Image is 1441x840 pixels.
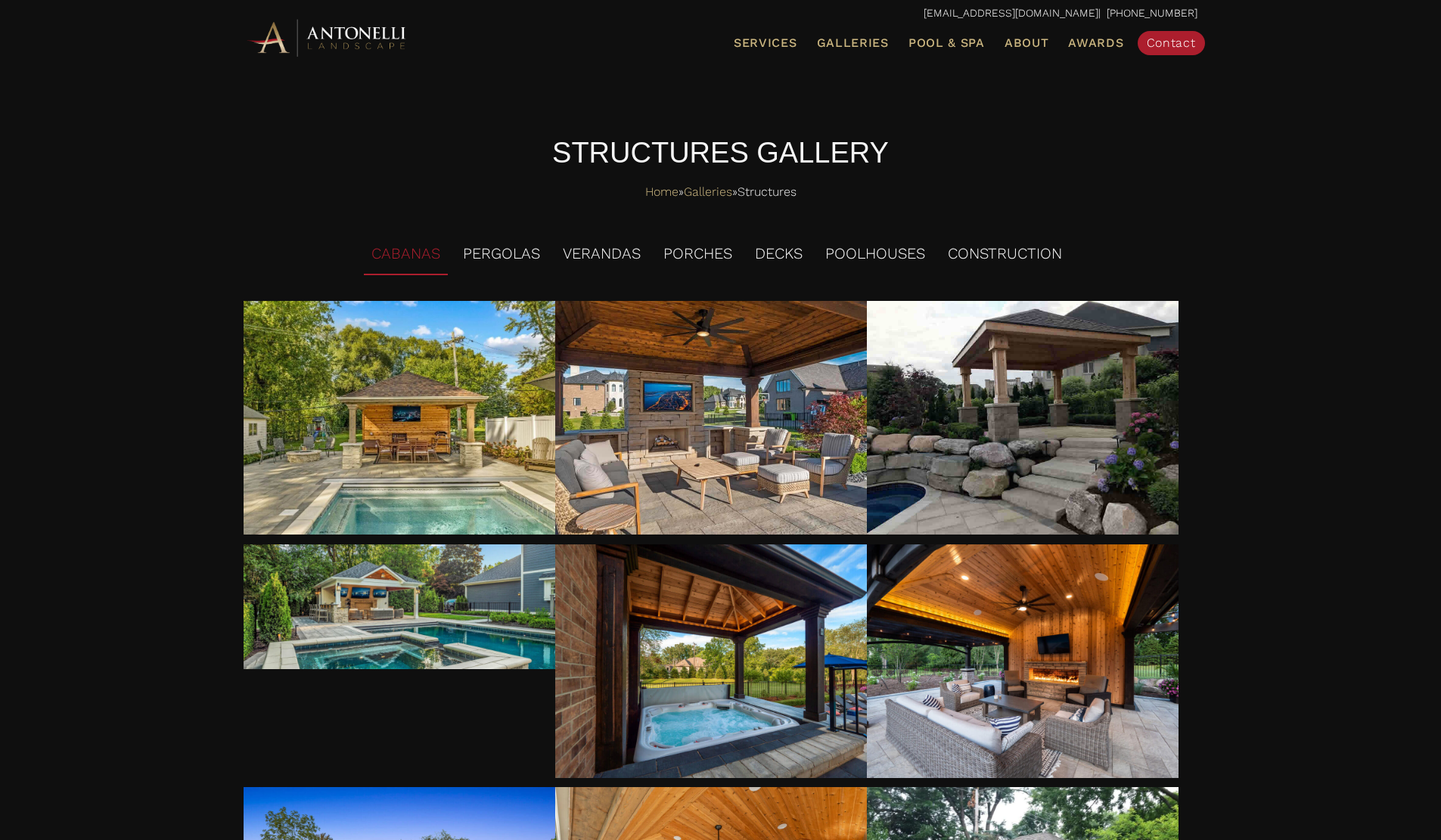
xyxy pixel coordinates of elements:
a: Contact [1138,31,1205,55]
p: | [PHONE_NUMBER] [244,4,1197,23]
li: POOLHOUSES [818,234,933,275]
span: Pool & Spa [908,36,985,50]
li: PORCHES [656,234,740,275]
a: Home [645,181,679,203]
li: CABANAS [364,234,448,275]
a: Services [728,33,803,53]
span: Contact [1147,36,1196,50]
span: Awards [1068,36,1123,50]
a: Galleries [684,181,732,203]
span: Structures [738,181,797,203]
h4: STRUCTURES GALLERY [244,133,1197,173]
span: Services [734,37,797,49]
nav: Breadcrumbs [244,181,1197,203]
li: PERGOLAS [455,234,548,275]
li: VERANDAS [555,234,648,275]
a: About [998,33,1055,53]
span: About [1005,37,1049,49]
a: Awards [1062,33,1129,53]
a: Galleries [811,33,895,53]
li: DECKS [747,234,810,275]
a: [EMAIL_ADDRESS][DOMAIN_NAME] [924,7,1098,19]
span: » » [645,181,797,203]
img: Antonelli Horizontal Logo [244,17,411,58]
a: Pool & Spa [902,33,991,53]
span: Galleries [817,36,889,50]
li: CONSTRUCTION [940,234,1070,275]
